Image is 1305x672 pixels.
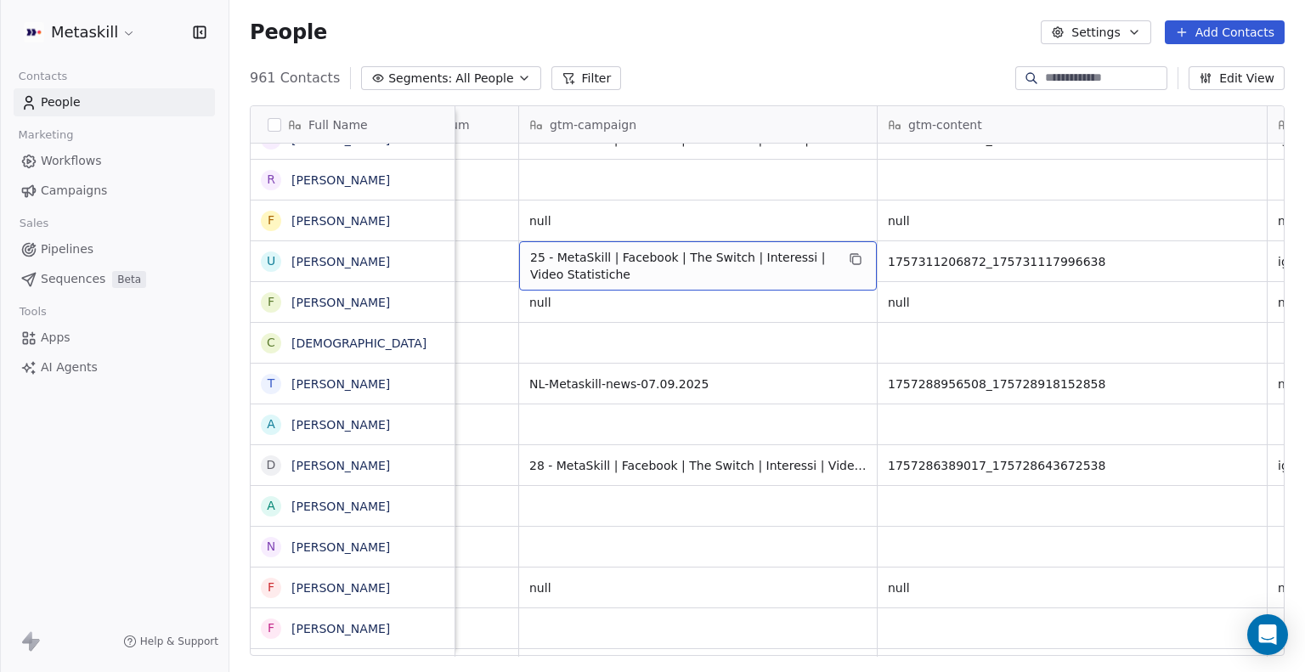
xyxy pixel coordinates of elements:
[41,240,93,258] span: Pipelines
[41,329,71,347] span: Apps
[888,212,1257,229] span: null
[268,375,275,392] div: T
[24,22,44,42] img: AVATAR%20METASKILL%20-%20Colori%20Positivo.png
[291,540,390,554] a: [PERSON_NAME]
[123,635,218,648] a: Help & Support
[267,456,276,474] div: D
[41,182,107,200] span: Campaigns
[529,457,867,474] span: 28 - MetaSkill | Facebook | The Switch | Interessi | Video Lavoro
[1165,20,1285,44] button: Add Contacts
[267,252,275,270] div: U
[12,299,54,325] span: Tools
[291,500,390,513] a: [PERSON_NAME]
[1041,20,1150,44] button: Settings
[291,133,390,146] a: [PERSON_NAME]
[888,294,1257,311] span: null
[250,20,327,45] span: People
[251,144,455,657] div: grid
[268,619,274,637] div: F
[251,106,455,143] div: Full Name
[11,64,75,89] span: Contacts
[14,147,215,175] a: Workflows
[529,212,867,229] span: null
[112,271,146,288] span: Beta
[888,253,1257,270] span: 1757311206872_175731117996638
[455,70,513,88] span: All People
[291,622,390,635] a: [PERSON_NAME]
[268,579,274,596] div: F
[888,376,1257,392] span: 1757288956508_175728918152858
[519,106,877,143] div: gtm-campaign
[291,581,390,595] a: [PERSON_NAME]
[529,579,867,596] span: null
[1189,66,1285,90] button: Edit View
[14,88,215,116] a: People
[267,171,275,189] div: R
[41,152,102,170] span: Workflows
[530,249,835,283] span: 25 - MetaSkill | Facebook | The Switch | Interessi | Video Statistiche
[14,235,215,263] a: Pipelines
[388,70,452,88] span: Segments:
[268,212,274,229] div: F
[14,324,215,352] a: Apps
[267,497,275,515] div: A
[14,353,215,381] a: AI Agents
[250,68,340,88] span: 961 Contacts
[291,336,427,350] a: [DEMOGRAPHIC_DATA]
[14,265,215,293] a: SequencesBeta
[1247,614,1288,655] div: Open Intercom Messenger
[41,359,98,376] span: AI Agents
[20,18,139,47] button: Metaskill
[291,296,390,309] a: [PERSON_NAME]
[11,122,81,148] span: Marketing
[529,376,867,392] span: NL-Metaskill-news-07.09.2025
[888,457,1257,474] span: 1757286389017_175728643672538
[12,211,56,236] span: Sales
[291,459,390,472] a: [PERSON_NAME]
[291,173,390,187] a: [PERSON_NAME]
[291,377,390,391] a: [PERSON_NAME]
[291,255,390,268] a: [PERSON_NAME]
[291,214,390,228] a: [PERSON_NAME]
[51,21,118,43] span: Metaskill
[14,177,215,205] a: Campaigns
[888,579,1257,596] span: null
[291,418,390,432] a: [PERSON_NAME]
[267,334,275,352] div: C
[551,66,622,90] button: Filter
[267,538,275,556] div: N
[908,116,982,133] span: gtm-content
[529,294,867,311] span: null
[268,293,274,311] div: F
[878,106,1267,143] div: gtm-content
[41,93,81,111] span: People
[140,635,218,648] span: Help & Support
[267,415,275,433] div: A
[550,116,636,133] span: gtm-campaign
[41,270,105,288] span: Sequences
[308,116,368,133] span: Full Name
